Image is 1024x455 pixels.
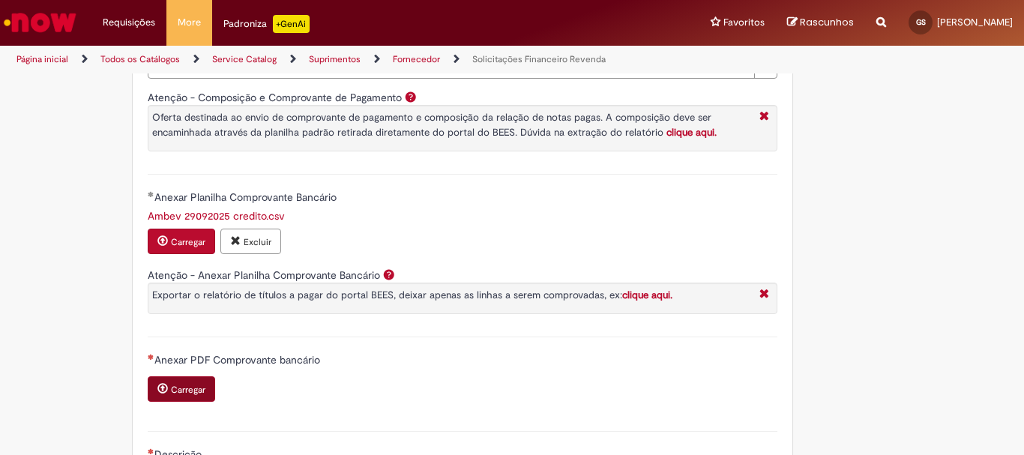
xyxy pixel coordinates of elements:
[916,17,926,27] span: GS
[148,268,380,282] label: Atenção - Anexar Planilha Comprovante Bancário
[472,53,606,65] a: Solicitações Financeiro Revenda
[220,229,281,254] button: Excluir anexo Ambev 29092025 credito.csv
[11,46,672,73] ul: Trilhas de página
[393,53,440,65] a: Fornecedor
[152,111,717,139] span: Oferta destinada ao envio de comprovante de pagamento e composição da relação de notas pagas. A c...
[148,191,154,197] span: Obrigatório Preenchido
[244,236,271,248] small: Excluir
[148,448,154,454] span: Necessários
[622,289,672,301] a: clique aqui.
[148,91,402,104] label: Atenção - Composição e Comprovante de Pagamento
[800,15,854,29] span: Rascunhos
[178,15,201,30] span: More
[787,16,854,30] a: Rascunhos
[171,384,205,396] small: Carregar
[100,53,180,65] a: Todos os Catálogos
[666,126,717,139] a: clique aqui.
[756,287,773,303] i: Fechar More information Por question_atencao_comprovante_bancario
[103,15,155,30] span: Requisições
[152,289,672,301] span: Exportar o relatório de títulos a pagar do portal BEES, deixar apenas as linhas a serem comprovad...
[148,354,154,360] span: Necessários
[212,53,277,65] a: Service Catalog
[154,190,340,204] span: Anexar Planilha Comprovante Bancário
[171,236,205,248] small: Carregar
[380,268,398,280] span: Ajuda para Atenção - Anexar Planilha Comprovante Bancário
[16,53,68,65] a: Página inicial
[723,15,765,30] span: Favoritos
[273,15,310,33] p: +GenAi
[148,376,215,402] button: Carregar anexo de Anexar PDF Comprovante bancário Required
[154,353,323,367] span: Anexar PDF Comprovante bancário
[756,109,773,125] i: Fechar More information Por question_atencao
[309,53,361,65] a: Suprimentos
[1,7,79,37] img: ServiceNow
[148,229,215,254] button: Carregar anexo de Anexar Planilha Comprovante Bancário Required
[402,91,420,103] span: Ajuda para Atenção - Composição e Comprovante de Pagamento
[223,15,310,33] div: Padroniza
[148,209,285,223] a: Download de Ambev 29092025 credito.csv
[937,16,1013,28] span: [PERSON_NAME]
